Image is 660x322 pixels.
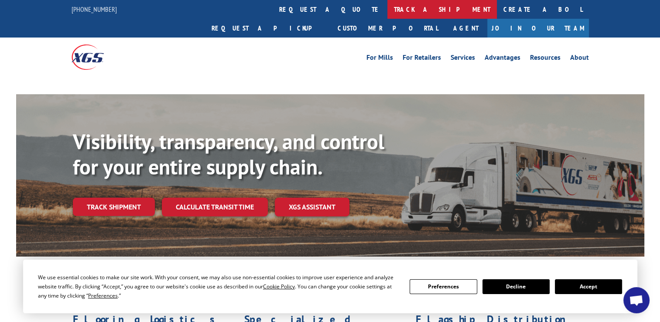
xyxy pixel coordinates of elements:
[162,198,268,216] a: Calculate transit time
[485,54,520,64] a: Advantages
[88,292,118,299] span: Preferences
[73,128,384,180] b: Visibility, transparency, and control for your entire supply chain.
[445,19,487,38] a: Agent
[482,279,550,294] button: Decline
[38,273,399,300] div: We use essential cookies to make our site work. With your consent, we may also use non-essential ...
[403,54,441,64] a: For Retailers
[487,19,589,38] a: Join Our Team
[366,54,393,64] a: For Mills
[451,54,475,64] a: Services
[205,19,331,38] a: Request a pickup
[530,54,561,64] a: Resources
[555,279,622,294] button: Accept
[72,5,117,14] a: [PHONE_NUMBER]
[331,19,445,38] a: Customer Portal
[570,54,589,64] a: About
[623,287,650,313] div: Open chat
[73,198,155,216] a: Track shipment
[410,279,477,294] button: Preferences
[275,198,349,216] a: XGS ASSISTANT
[23,260,637,313] div: Cookie Consent Prompt
[263,283,295,290] span: Cookie Policy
